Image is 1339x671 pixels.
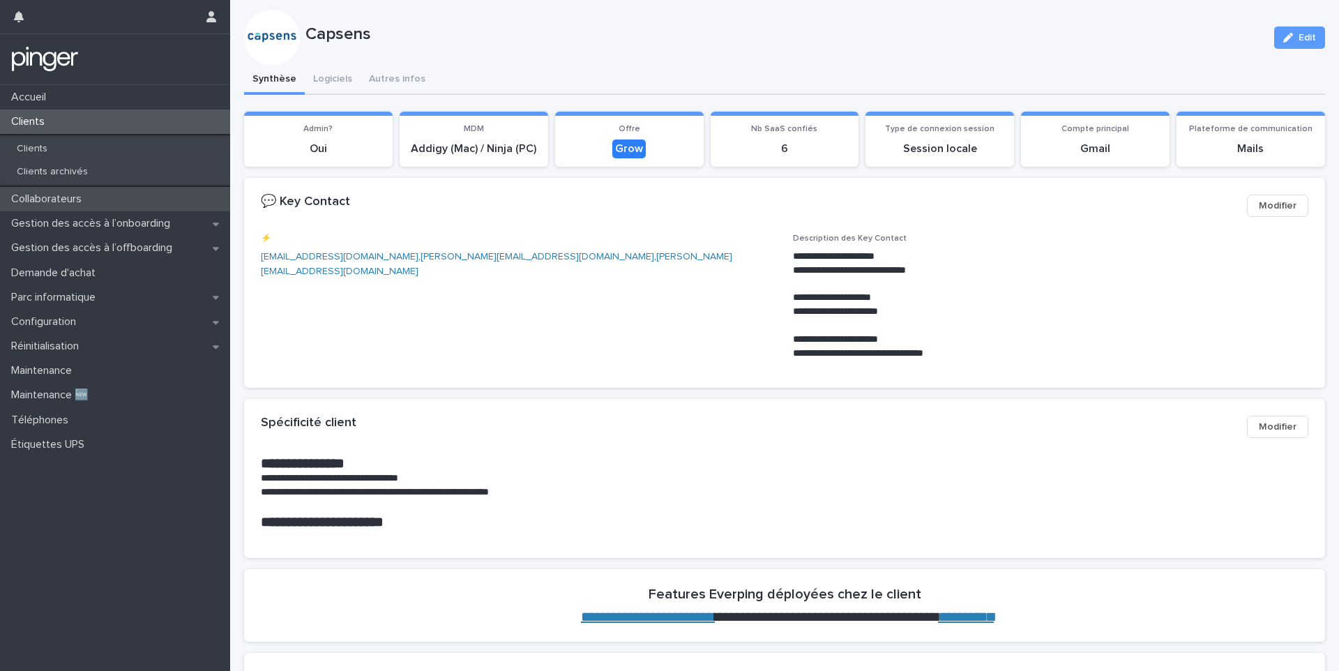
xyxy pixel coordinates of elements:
[261,252,418,262] a: [EMAIL_ADDRESS][DOMAIN_NAME]
[1259,420,1296,434] span: Modifier
[719,142,851,156] p: 6
[261,195,350,210] h2: 💬 Key Contact
[1061,125,1129,133] span: Compte principal
[793,234,907,243] span: Description des Key Contact
[6,364,83,377] p: Maintenance
[464,125,484,133] span: MDM
[1299,33,1316,43] span: Edit
[6,291,107,304] p: Parc informatique
[612,140,646,158] div: Grow
[244,66,305,95] button: Synthèse
[874,142,1006,156] p: Session locale
[305,66,361,95] button: Logiciels
[649,586,921,603] h2: Features Everping déployées chez le client
[6,438,96,451] p: Étiquettes UPS
[1029,142,1161,156] p: Gmail
[303,125,333,133] span: Admin?
[6,91,57,104] p: Accueil
[421,252,654,262] a: [PERSON_NAME][EMAIL_ADDRESS][DOMAIN_NAME]
[1189,125,1312,133] span: Plateforme de communication
[6,166,99,178] p: Clients archivés
[261,250,776,279] p: , ,
[11,45,79,73] img: mTgBEunGTSyRkCgitkcU
[252,142,384,156] p: Oui
[305,24,1263,45] p: Capsens
[1259,199,1296,213] span: Modifier
[6,315,87,329] p: Configuration
[6,143,59,155] p: Clients
[6,241,183,255] p: Gestion des accès à l’offboarding
[6,266,107,280] p: Demande d'achat
[261,252,732,276] a: [PERSON_NAME][EMAIL_ADDRESS][DOMAIN_NAME]
[1185,142,1317,156] p: Mails
[6,414,80,427] p: Téléphones
[6,115,56,128] p: Clients
[6,340,90,353] p: Réinitialisation
[1247,416,1308,438] button: Modifier
[1247,195,1308,217] button: Modifier
[361,66,434,95] button: Autres infos
[261,234,271,243] span: ⚡️
[261,416,356,431] h2: Spécificité client
[619,125,640,133] span: Offre
[408,142,540,156] p: Addigy (Mac) / Ninja (PC)
[751,125,817,133] span: Nb SaaS confiés
[885,125,994,133] span: Type de connexion session
[6,217,181,230] p: Gestion des accès à l’onboarding
[6,193,93,206] p: Collaborateurs
[6,389,100,402] p: Maintenance 🆕
[1274,27,1325,49] button: Edit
